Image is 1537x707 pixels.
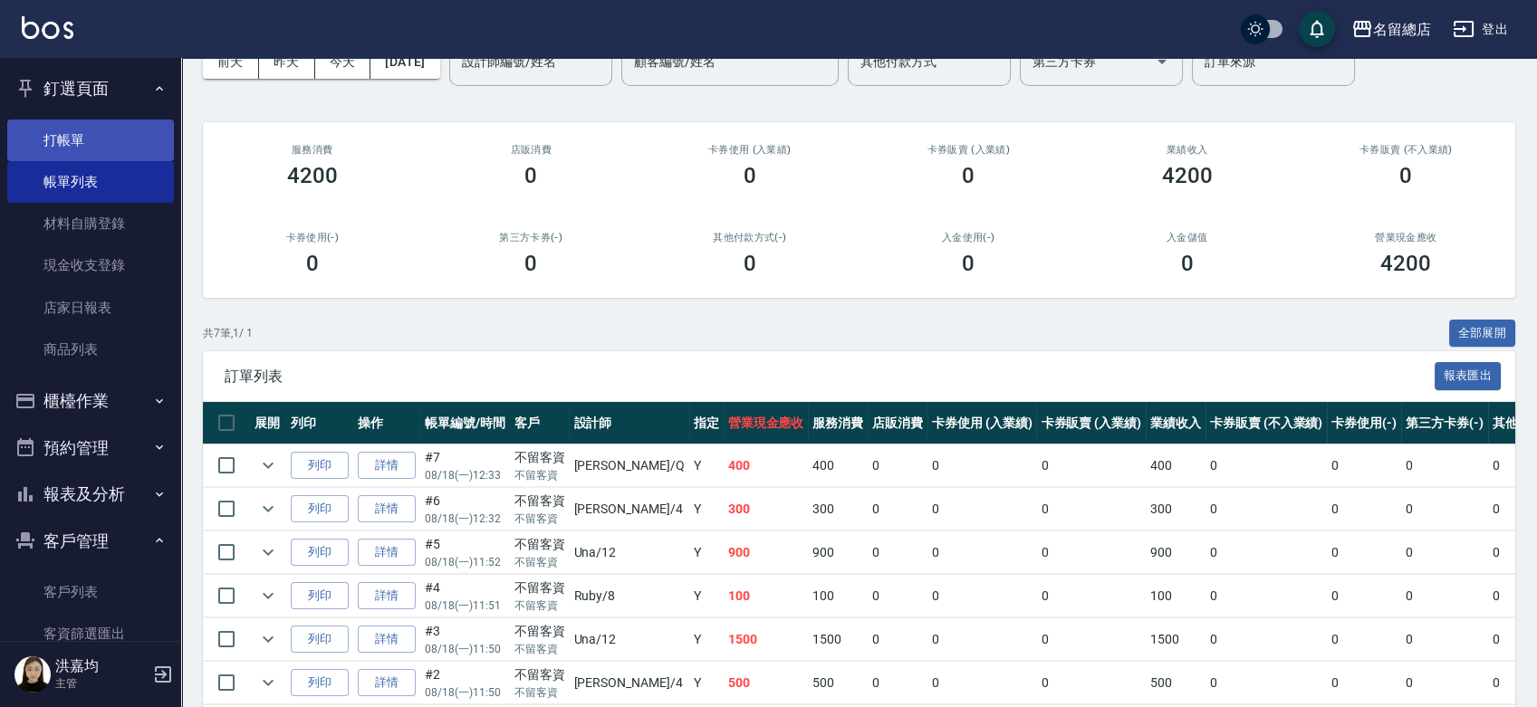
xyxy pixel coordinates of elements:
[868,618,927,661] td: 0
[286,402,353,444] th: 列印
[1401,575,1488,617] td: 0
[358,626,416,654] a: 詳情
[255,495,282,522] button: expand row
[425,467,505,483] p: 08/18 (一) 12:33
[1206,531,1327,574] td: 0
[808,402,868,444] th: 服務消費
[1036,444,1146,487] td: 0
[259,45,315,79] button: 昨天
[420,662,510,704] td: #2
[569,662,688,704] td: [PERSON_NAME] /4
[255,452,282,479] button: expand row
[420,488,510,530] td: #6
[444,232,620,244] h2: 第三方卡券(-)
[420,531,510,574] td: #5
[1344,11,1438,48] button: 名留總店
[7,571,174,613] a: 客戶列表
[1036,662,1146,704] td: 0
[962,251,975,276] h3: 0
[962,163,975,188] h3: 0
[1401,531,1488,574] td: 0
[1146,444,1206,487] td: 400
[689,402,724,444] th: 指定
[1446,13,1515,46] button: 登出
[203,325,253,341] p: 共 7 筆, 1 / 1
[569,402,688,444] th: 設計師
[1401,488,1488,530] td: 0
[724,402,809,444] th: 營業現金應收
[358,539,416,567] a: 詳情
[1100,144,1275,156] h2: 業績收入
[514,511,565,527] p: 不留客資
[808,575,868,617] td: 100
[420,575,510,617] td: #4
[358,582,416,610] a: 詳情
[808,488,868,530] td: 300
[1036,488,1146,530] td: 0
[724,444,809,487] td: 400
[689,618,724,661] td: Y
[420,402,510,444] th: 帳單編號/時間
[225,232,400,244] h2: 卡券使用(-)
[291,495,349,523] button: 列印
[514,622,565,641] div: 不留客資
[291,452,349,480] button: 列印
[1181,251,1194,276] h3: 0
[514,597,565,614] p: 不留客資
[881,232,1057,244] h2: 入金使用(-)
[514,665,565,684] div: 不留客資
[514,554,565,570] p: 不留客資
[1319,232,1494,244] h2: 營業現金應收
[514,467,565,483] p: 不留客資
[55,657,148,675] h5: 洪嘉均
[1206,575,1327,617] td: 0
[358,669,416,697] a: 詳情
[7,244,174,286] a: 現金收支登錄
[524,163,537,188] h3: 0
[420,618,510,661] td: #3
[1036,402,1146,444] th: 卡券販賣 (入業績)
[689,531,724,574] td: Y
[1435,367,1502,384] a: 報表匯出
[7,203,174,244] a: 材料自購登錄
[514,684,565,701] p: 不留客資
[250,402,286,444] th: 展開
[927,488,1037,530] td: 0
[744,251,756,276] h3: 0
[1146,402,1206,444] th: 業績收入
[689,444,724,487] td: Y
[569,444,688,487] td: [PERSON_NAME] /Q
[1299,11,1335,47] button: save
[927,402,1037,444] th: 卡券使用 (入業績)
[7,471,174,518] button: 報表及分析
[927,444,1037,487] td: 0
[689,662,724,704] td: Y
[524,251,537,276] h3: 0
[662,232,838,244] h2: 其他付款方式(-)
[868,662,927,704] td: 0
[1373,18,1431,41] div: 名留總店
[7,287,174,329] a: 店家日報表
[724,662,809,704] td: 500
[868,488,927,530] td: 0
[7,65,174,112] button: 釘選頁面
[358,452,416,480] a: 詳情
[744,163,756,188] h3: 0
[55,675,148,692] p: 主管
[1146,662,1206,704] td: 500
[7,119,174,161] a: 打帳單
[255,626,282,653] button: expand row
[7,613,174,654] a: 客資篩選匯出
[1146,575,1206,617] td: 100
[1036,531,1146,574] td: 0
[1206,662,1327,704] td: 0
[1146,531,1206,574] td: 900
[569,618,688,661] td: Una /12
[514,535,565,554] div: 不留客資
[1399,163,1412,188] h3: 0
[444,144,620,156] h2: 店販消費
[425,554,505,570] p: 08/18 (一) 11:52
[724,618,809,661] td: 1500
[358,495,416,523] a: 詳情
[1100,232,1275,244] h2: 入金儲值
